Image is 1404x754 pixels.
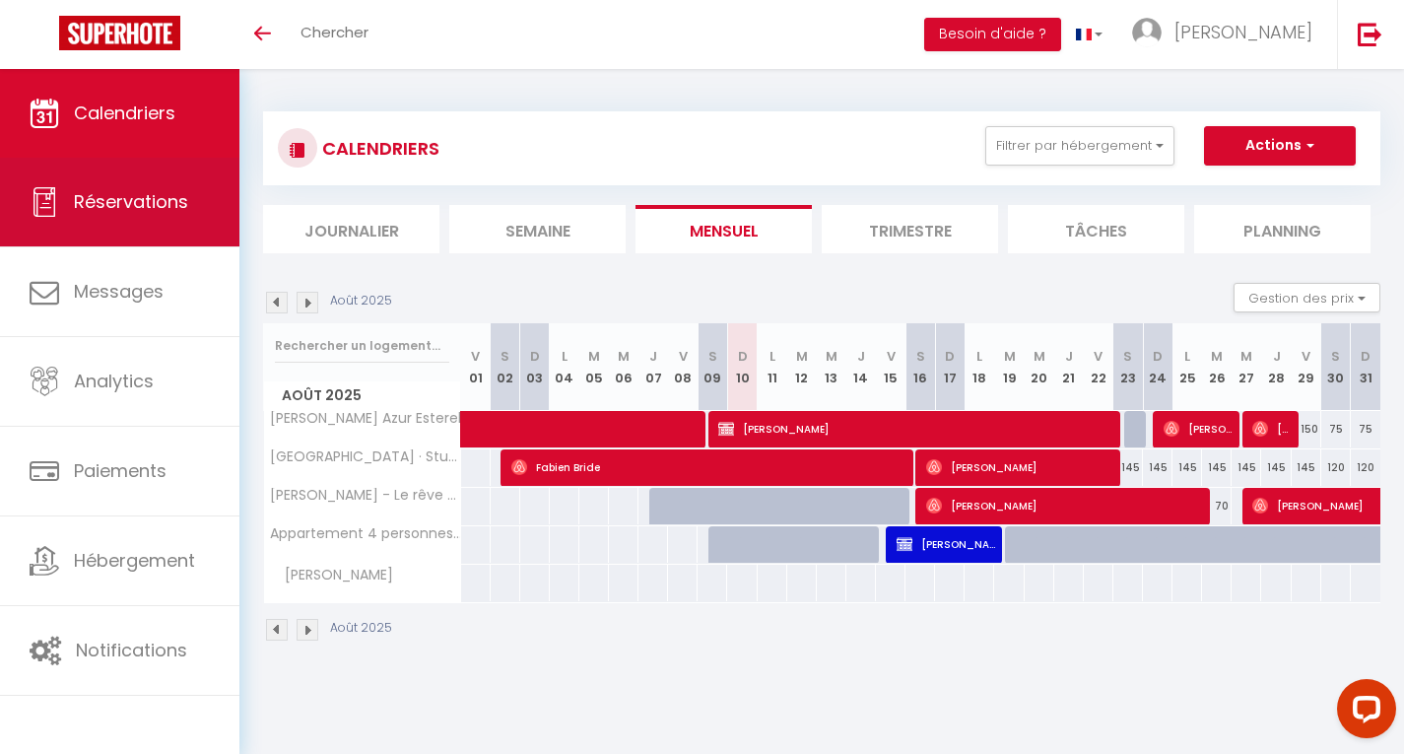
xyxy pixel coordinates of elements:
[635,205,812,253] li: Mensuel
[1292,449,1321,486] div: 145
[267,449,464,464] span: [GEOGRAPHIC_DATA] · Studio cabine climatisé vue mer et [GEOGRAPHIC_DATA] VAR
[461,323,491,411] th: 01
[1321,411,1351,447] div: 75
[74,279,164,304] span: Messages
[1004,347,1016,366] abbr: M
[1321,449,1351,486] div: 120
[1202,323,1232,411] th: 26
[74,548,195,573] span: Hébergement
[876,323,905,411] th: 15
[965,323,994,411] th: 18
[1123,347,1132,366] abbr: S
[945,347,955,366] abbr: D
[449,205,626,253] li: Semaine
[1025,323,1054,411] th: 20
[1211,347,1223,366] abbr: M
[1361,347,1371,366] abbr: D
[267,411,461,426] span: [PERSON_NAME] Azur Esterel
[1351,411,1380,447] div: 75
[826,347,837,366] abbr: M
[718,410,1125,447] span: [PERSON_NAME]
[330,619,392,638] p: Août 2025
[1008,205,1184,253] li: Tâches
[275,328,449,364] input: Rechercher un logement...
[1261,323,1291,411] th: 28
[1094,347,1103,366] abbr: V
[491,323,520,411] th: 02
[1202,488,1232,524] div: 70
[796,347,808,366] abbr: M
[1132,18,1162,47] img: ...
[916,347,925,366] abbr: S
[1240,347,1252,366] abbr: M
[926,448,1119,486] span: [PERSON_NAME]
[668,323,698,411] th: 08
[738,347,748,366] abbr: D
[679,347,688,366] abbr: V
[1292,323,1321,411] th: 29
[1143,323,1172,411] th: 24
[887,347,896,366] abbr: V
[1054,323,1084,411] th: 21
[787,323,817,411] th: 12
[330,292,392,310] p: Août 2025
[758,323,787,411] th: 11
[994,323,1024,411] th: 19
[924,18,1061,51] button: Besoin d'aide ?
[976,347,982,366] abbr: L
[609,323,638,411] th: 06
[588,347,600,366] abbr: M
[1065,347,1073,366] abbr: J
[1204,126,1356,166] button: Actions
[905,323,935,411] th: 16
[1194,205,1371,253] li: Planning
[897,525,998,563] span: [PERSON_NAME] [PERSON_NAME]
[1184,347,1190,366] abbr: L
[1172,323,1202,411] th: 25
[1232,323,1261,411] th: 27
[618,347,630,366] abbr: M
[263,205,439,253] li: Journalier
[1034,347,1045,366] abbr: M
[1164,410,1235,447] span: [PERSON_NAME]
[935,323,965,411] th: 17
[74,369,154,393] span: Analytics
[649,347,657,366] abbr: J
[562,347,568,366] abbr: L
[74,189,188,214] span: Réservations
[698,323,727,411] th: 09
[530,347,540,366] abbr: D
[579,323,609,411] th: 05
[1321,323,1351,411] th: 30
[1113,323,1143,411] th: 23
[985,126,1174,166] button: Filtrer par hébergement
[267,488,464,503] span: [PERSON_NAME] - Le rêve bleuAppartement T2
[1273,347,1281,366] abbr: J
[1143,449,1172,486] div: 145
[1084,323,1113,411] th: 22
[1174,20,1312,44] span: [PERSON_NAME]
[1232,449,1261,486] div: 145
[59,16,180,50] img: Super Booking
[638,323,668,411] th: 07
[708,347,717,366] abbr: S
[926,487,1211,524] span: [PERSON_NAME]
[727,323,757,411] th: 10
[1113,449,1143,486] div: 145
[846,323,876,411] th: 14
[471,347,480,366] abbr: V
[1321,671,1404,754] iframe: LiveChat chat widget
[822,205,998,253] li: Trimestre
[1331,347,1340,366] abbr: S
[74,101,175,125] span: Calendriers
[1351,449,1380,486] div: 120
[301,22,368,42] span: Chercher
[317,126,439,171] h3: CALENDRIERS
[267,526,464,541] span: Appartement 4 personnes rez-[PERSON_NAME]-Cap-[GEOGRAPHIC_DATA]
[264,381,460,410] span: Août 2025
[1351,323,1380,411] th: 31
[520,323,550,411] th: 03
[1358,22,1382,46] img: logout
[74,458,167,483] span: Paiements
